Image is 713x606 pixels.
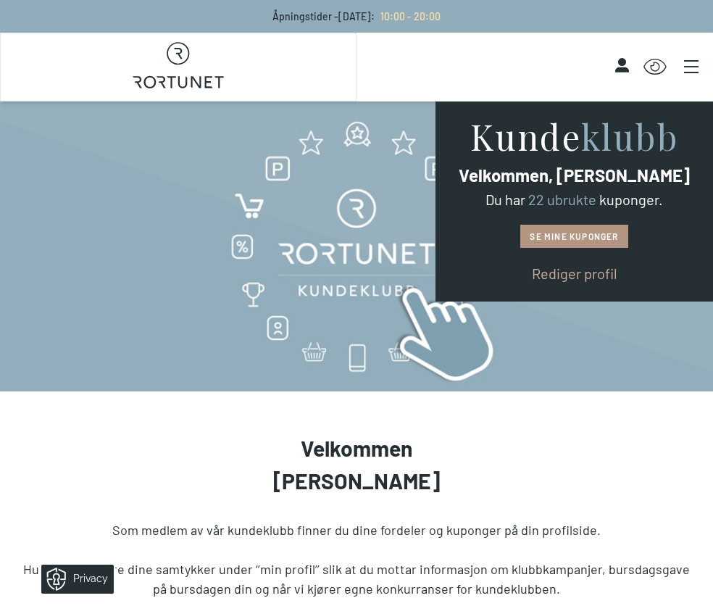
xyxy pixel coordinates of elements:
[681,57,701,77] button: Main menu
[459,119,690,154] span: Kunde
[375,10,441,22] a: 10:00 - 20:00
[643,56,667,79] button: Open Accessibility Menu
[485,191,663,208] span: Du har kuponger.
[272,9,441,24] p: Åpningstider - [DATE] :
[23,432,690,497] p: Velkommen [PERSON_NAME]
[528,191,596,208] span: 22 ubrukte
[14,560,133,599] iframe: Manage Preferences
[459,162,690,188] span: Velkommen, [PERSON_NAME]
[380,10,441,22] span: 10:00 - 20:00
[23,520,690,599] p: Som medlem av vår kundeklubb finner du dine fordeler og kuponger på din profilside. Husk å oppdat...
[532,265,617,282] a: Rediger profil
[520,225,627,248] a: Se mine kuponger
[581,113,678,159] span: klubb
